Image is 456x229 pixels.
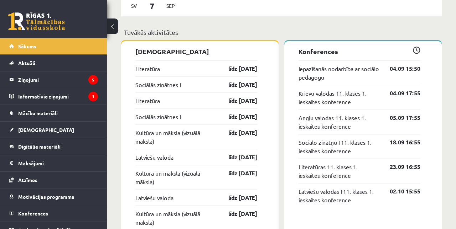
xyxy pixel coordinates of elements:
a: līdz [DATE] [216,169,257,177]
a: līdz [DATE] [216,209,257,218]
a: Kultūra un māksla (vizuālā māksla) [135,128,216,145]
i: 1 [88,92,98,101]
legend: Maksājumi [18,155,98,171]
a: Latviešu valoda [135,153,173,161]
a: līdz [DATE] [216,96,257,105]
a: Motivācijas programma [9,188,98,205]
a: 02.10 15:55 [379,187,420,196]
a: Krievu valodas 11. klases 1. ieskaites konference [299,89,379,106]
a: Latviešu valodas I 11. klases 1. ieskaites konference [299,187,379,204]
a: 05.09 17:55 [379,113,420,122]
a: Sākums [9,38,98,54]
a: Informatīvie ziņojumi1 [9,88,98,105]
a: līdz [DATE] [216,153,257,161]
span: Sep [163,0,178,11]
span: Digitālie materiāli [18,143,61,150]
a: Literatūra [135,96,160,105]
a: Literatūra [135,64,160,73]
span: Motivācijas programma [18,193,74,200]
a: Digitālie materiāli [9,138,98,155]
a: 04.09 17:55 [379,89,420,97]
a: Mācību materiāli [9,105,98,121]
legend: Ziņojumi [18,71,98,88]
span: Aktuāli [18,60,35,66]
a: Konferences [9,205,98,222]
a: Maksājumi [9,155,98,171]
a: 23.09 16:55 [379,163,420,171]
a: Kultūra un māksla (vizuālā māksla) [135,169,216,186]
a: līdz [DATE] [216,80,257,89]
span: Mācību materiāli [18,110,58,116]
legend: Informatīvie ziņojumi [18,88,98,105]
a: līdz [DATE] [216,64,257,73]
p: Tuvākās aktivitātes [124,27,439,37]
span: [DEMOGRAPHIC_DATA] [18,127,74,133]
a: Ziņojumi5 [9,71,98,88]
a: Rīgas 1. Tālmācības vidusskola [8,12,65,30]
a: Sociālo zinātņu I 11. klases 1. ieskaites konference [299,138,379,155]
span: Sākums [18,43,36,49]
a: līdz [DATE] [216,128,257,137]
a: līdz [DATE] [216,193,257,202]
a: [DEMOGRAPHIC_DATA] [9,122,98,138]
p: [DEMOGRAPHIC_DATA] [135,47,257,56]
a: Literatūras 11. klases 1. ieskaites konference [299,163,379,180]
i: 5 [88,75,98,85]
a: Aktuāli [9,55,98,71]
a: Atzīmes [9,172,98,188]
span: Konferences [18,210,48,217]
a: līdz [DATE] [216,112,257,121]
a: 04.09 15:50 [379,64,420,73]
a: Sociālās zinātnes I [135,80,181,89]
a: 18.09 16:55 [379,138,420,147]
a: Angļu valodas 11. klases 1. ieskaites konference [299,113,379,131]
span: Atzīmes [18,177,37,183]
a: Latviešu valoda [135,193,173,202]
span: Sv [126,0,141,11]
a: Sociālās zinātnes I [135,112,181,121]
a: Iepazīšanās nodarbība ar sociālo pedagogu [299,64,379,81]
a: Kultūra un māksla (vizuālā māksla) [135,209,216,227]
p: Konferences [299,47,420,56]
